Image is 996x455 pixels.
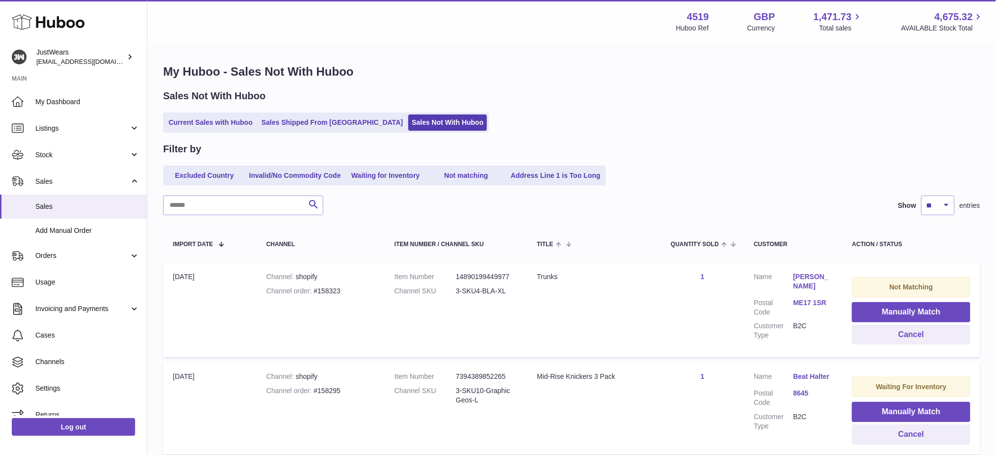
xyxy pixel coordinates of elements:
[898,201,916,210] label: Show
[427,168,506,184] a: Not matching
[456,286,517,296] dd: 3-SKU4-BLA-XL
[35,304,129,313] span: Invoicing and Payments
[754,10,775,24] strong: GBP
[408,114,487,131] a: Sales Not With Huboo
[793,389,832,398] a: 8645
[701,273,705,281] a: 1
[876,383,946,391] strong: Waiting For Inventory
[852,325,970,345] button: Cancel
[266,372,375,381] div: shopify
[456,386,517,405] dd: 3-SKU10-Graphic Geos-L
[395,241,517,248] div: Item Number / Channel SKU
[819,24,863,33] span: Total sales
[537,272,651,282] div: Trunks
[754,298,793,317] dt: Postal Code
[508,168,604,184] a: Address Line 1 is Too Long
[165,168,244,184] a: Excluded Country
[395,386,456,405] dt: Channel SKU
[793,321,832,340] dd: B2C
[266,286,375,296] div: #158323
[35,97,140,107] span: My Dashboard
[754,272,793,293] dt: Name
[12,50,27,64] img: internalAdmin-4519@internal.huboo.com
[901,24,984,33] span: AVAILABLE Stock Total
[35,251,129,260] span: Orders
[35,357,140,367] span: Channels
[163,362,256,454] td: [DATE]
[165,114,256,131] a: Current Sales with Huboo
[754,412,793,431] dt: Customer Type
[754,372,793,384] dt: Name
[266,287,314,295] strong: Channel order
[754,321,793,340] dt: Customer Type
[793,298,832,308] a: ME17 1SR
[163,64,980,80] h1: My Huboo - Sales Not With Huboo
[346,168,425,184] a: Waiting for Inventory
[456,272,517,282] dd: 14890199449977
[901,10,984,33] a: 4,675.32 AVAILABLE Stock Total
[266,372,296,380] strong: Channel
[537,372,651,381] div: Mid-Rise Knickers 3 Pack
[36,57,144,65] span: [EMAIL_ADDRESS][DOMAIN_NAME]
[36,48,125,66] div: JustWears
[814,10,852,24] span: 1,471.73
[35,410,140,420] span: Returns
[793,412,832,431] dd: B2C
[852,425,970,445] button: Cancel
[35,150,129,160] span: Stock
[35,124,129,133] span: Listings
[676,24,709,33] div: Huboo Ref
[266,241,375,248] div: Channel
[266,272,375,282] div: shopify
[35,384,140,393] span: Settings
[852,241,970,248] div: Action / Status
[889,283,933,291] strong: Not Matching
[163,89,266,103] h2: Sales Not With Huboo
[246,168,344,184] a: Invalid/No Commodity Code
[852,402,970,422] button: Manually Match
[935,10,973,24] span: 4,675.32
[701,372,705,380] a: 1
[395,372,456,381] dt: Item Number
[747,24,775,33] div: Currency
[258,114,406,131] a: Sales Shipped From [GEOGRAPHIC_DATA]
[266,273,296,281] strong: Channel
[35,202,140,211] span: Sales
[35,226,140,235] span: Add Manual Order
[456,372,517,381] dd: 7394389852265
[754,241,832,248] div: Customer
[173,241,213,248] span: Import date
[12,418,135,436] a: Log out
[754,389,793,407] dt: Postal Code
[814,10,863,33] a: 1,471.73 Total sales
[671,241,719,248] span: Quantity Sold
[852,302,970,322] button: Manually Match
[793,272,832,291] a: [PERSON_NAME]
[395,272,456,282] dt: Item Number
[163,262,256,357] td: [DATE]
[793,372,832,381] a: Beat Halter
[35,278,140,287] span: Usage
[266,386,375,396] div: #158295
[35,177,129,186] span: Sales
[537,241,553,248] span: Title
[35,331,140,340] span: Cases
[266,387,314,395] strong: Channel order
[960,201,980,210] span: entries
[395,286,456,296] dt: Channel SKU
[163,142,201,156] h2: Filter by
[687,10,709,24] strong: 4519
